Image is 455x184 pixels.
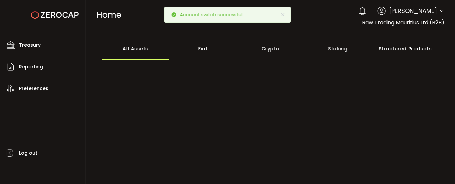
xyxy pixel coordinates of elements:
span: Raw Trading Mauritius Ltd (B2B) [362,19,444,26]
span: Treasury [19,40,41,50]
span: Log out [19,148,37,158]
div: Structured Products [372,37,439,60]
span: Reporting [19,62,43,72]
div: Fiat [169,37,237,60]
p: Account switch successful [180,12,248,17]
div: All Assets [102,37,170,60]
div: Staking [304,37,372,60]
span: [PERSON_NAME] [389,6,437,15]
div: Crypto [237,37,304,60]
iframe: Chat Widget [377,112,455,184]
span: Home [97,9,121,21]
span: Preferences [19,84,48,93]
